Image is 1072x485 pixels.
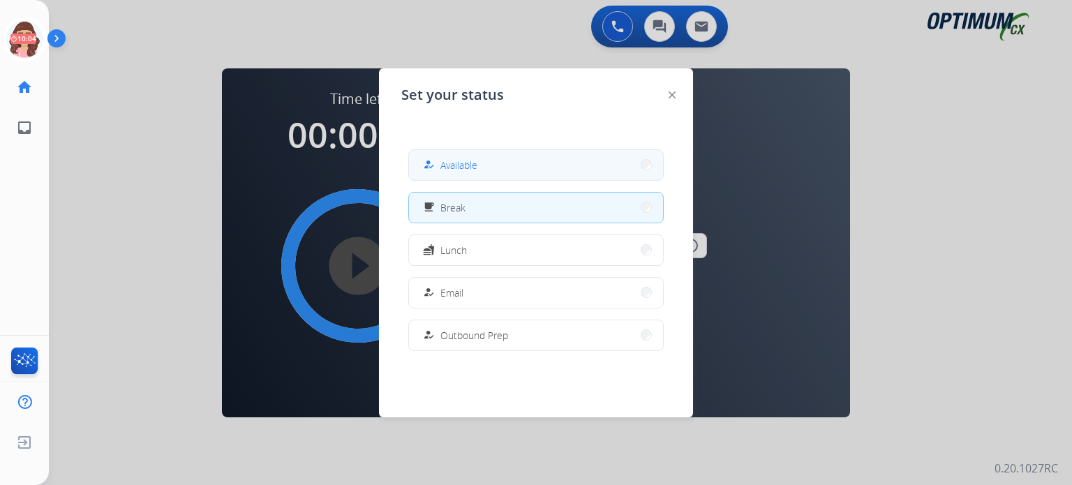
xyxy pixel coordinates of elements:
[409,278,663,308] button: Email
[423,159,435,171] mat-icon: how_to_reg
[423,329,435,341] mat-icon: how_to_reg
[440,243,467,258] span: Lunch
[440,158,477,172] span: Available
[409,150,663,180] button: Available
[669,91,676,98] img: close-button
[423,244,435,256] mat-icon: fastfood
[995,460,1058,477] p: 0.20.1027RC
[423,287,435,299] mat-icon: how_to_reg
[409,320,663,350] button: Outbound Prep
[440,285,463,300] span: Email
[401,85,504,105] span: Set your status
[440,200,466,215] span: Break
[16,119,33,136] mat-icon: inbox
[423,202,435,214] mat-icon: free_breakfast
[440,328,508,343] span: Outbound Prep
[409,235,663,265] button: Lunch
[16,79,33,96] mat-icon: home
[409,193,663,223] button: Break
